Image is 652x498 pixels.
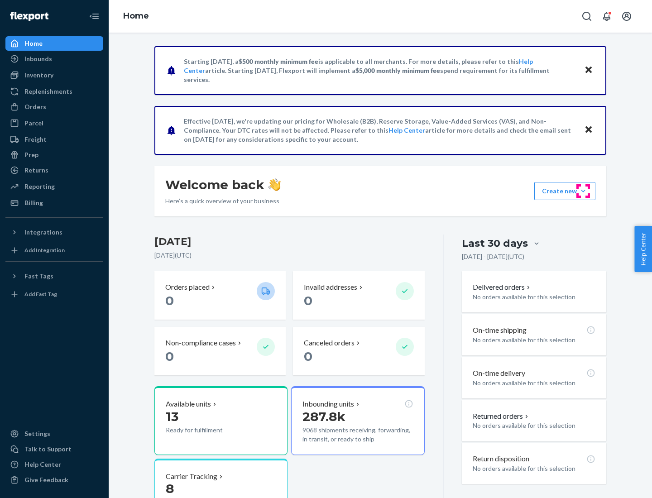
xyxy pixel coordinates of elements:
[473,325,527,335] p: On-time shipping
[24,460,61,469] div: Help Center
[165,282,210,292] p: Orders placed
[165,293,174,308] span: 0
[24,102,46,111] div: Orders
[5,148,103,162] a: Prep
[24,429,50,438] div: Settings
[304,338,355,348] p: Canceled orders
[24,475,68,484] div: Give Feedback
[473,454,529,464] p: Return disposition
[165,338,236,348] p: Non-compliance cases
[24,198,43,207] div: Billing
[304,349,312,364] span: 0
[5,196,103,210] a: Billing
[165,196,281,206] p: Here’s a quick overview of your business
[184,57,575,84] p: Starting [DATE], a is applicable to all merchants. For more details, please refer to this article...
[355,67,440,74] span: $5,000 monthly minimum fee
[5,473,103,487] button: Give Feedback
[24,272,53,281] div: Fast Tags
[5,36,103,51] a: Home
[304,293,312,308] span: 0
[24,54,52,63] div: Inbounds
[293,327,424,375] button: Canceled orders 0
[302,426,413,444] p: 9068 shipments receiving, forwarding, in transit, or ready to ship
[5,243,103,258] a: Add Integration
[598,7,616,25] button: Open notifications
[24,182,55,191] div: Reporting
[5,287,103,302] a: Add Fast Tag
[116,3,156,29] ol: breadcrumbs
[166,399,211,409] p: Available units
[5,426,103,441] a: Settings
[473,368,525,378] p: On-time delivery
[24,39,43,48] div: Home
[166,471,217,482] p: Carrier Tracking
[302,409,345,424] span: 287.8k
[5,269,103,283] button: Fast Tags
[166,409,178,424] span: 13
[123,11,149,21] a: Home
[24,445,72,454] div: Talk to Support
[634,226,652,272] button: Help Center
[24,135,47,144] div: Freight
[24,71,53,80] div: Inventory
[5,225,103,239] button: Integrations
[239,57,318,65] span: $500 monthly minimum fee
[24,246,65,254] div: Add Integration
[24,228,62,237] div: Integrations
[5,457,103,472] a: Help Center
[5,100,103,114] a: Orders
[583,124,594,137] button: Close
[473,378,595,388] p: No orders available for this selection
[268,178,281,191] img: hand-wave emoji
[5,163,103,177] a: Returns
[5,132,103,147] a: Freight
[85,7,103,25] button: Close Navigation
[473,411,530,421] button: Returned orders
[165,177,281,193] h1: Welcome back
[154,271,286,320] button: Orders placed 0
[293,271,424,320] button: Invalid addresses 0
[5,116,103,130] a: Parcel
[154,386,288,455] button: Available units13Ready for fulfillment
[462,252,524,261] p: [DATE] - [DATE] ( UTC )
[5,179,103,194] a: Reporting
[24,87,72,96] div: Replenishments
[154,327,286,375] button: Non-compliance cases 0
[24,119,43,128] div: Parcel
[618,7,636,25] button: Open account menu
[166,481,174,496] span: 8
[578,7,596,25] button: Open Search Box
[24,290,57,298] div: Add Fast Tag
[473,292,595,302] p: No orders available for this selection
[583,64,594,77] button: Close
[166,426,249,435] p: Ready for fulfillment
[5,442,103,456] a: Talk to Support
[534,182,595,200] button: Create new
[302,399,354,409] p: Inbounding units
[24,150,38,159] div: Prep
[473,421,595,430] p: No orders available for this selection
[5,84,103,99] a: Replenishments
[473,335,595,345] p: No orders available for this selection
[462,236,528,250] div: Last 30 days
[165,349,174,364] span: 0
[5,52,103,66] a: Inbounds
[291,386,424,455] button: Inbounding units287.8k9068 shipments receiving, forwarding, in transit, or ready to ship
[154,251,425,260] p: [DATE] ( UTC )
[184,117,575,144] p: Effective [DATE], we're updating our pricing for Wholesale (B2B), Reserve Storage, Value-Added Se...
[388,126,425,134] a: Help Center
[154,235,425,249] h3: [DATE]
[473,464,595,473] p: No orders available for this selection
[24,166,48,175] div: Returns
[304,282,357,292] p: Invalid addresses
[5,68,103,82] a: Inventory
[10,12,48,21] img: Flexport logo
[473,282,532,292] button: Delivered orders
